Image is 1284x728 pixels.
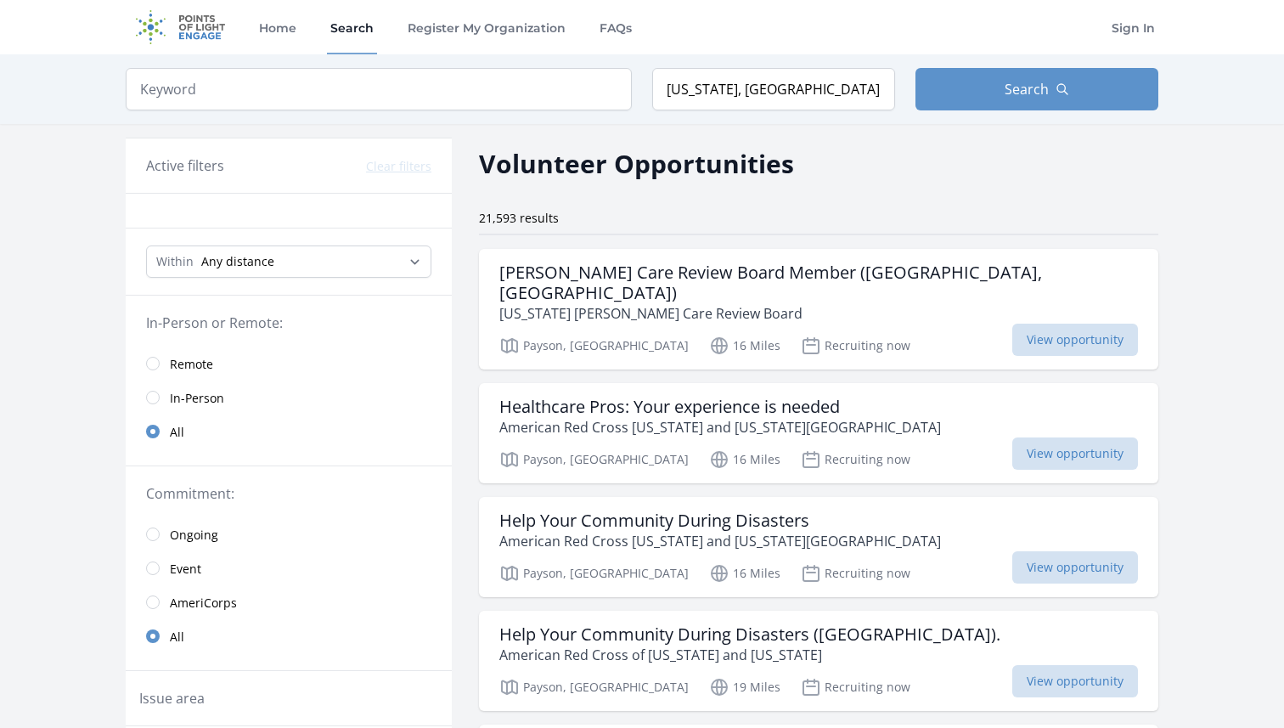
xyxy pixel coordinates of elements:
[709,563,780,584] p: 16 Miles
[709,449,780,470] p: 16 Miles
[479,249,1158,370] a: [PERSON_NAME] Care Review Board Member ([GEOGRAPHIC_DATA], [GEOGRAPHIC_DATA]) [US_STATE] [PERSON_...
[499,645,1000,665] p: American Red Cross of [US_STATE] and [US_STATE]
[709,677,780,697] p: 19 Miles
[499,397,941,417] h3: Healthcare Pros: Your experience is needed
[126,347,452,381] a: Remote
[499,624,1000,645] h3: Help Your Community During Disasters ([GEOGRAPHIC_DATA]).
[170,424,184,441] span: All
[801,449,910,470] p: Recruiting now
[1005,79,1049,99] span: Search
[499,303,1138,324] p: [US_STATE] [PERSON_NAME] Care Review Board
[126,551,452,585] a: Event
[499,262,1138,303] h3: [PERSON_NAME] Care Review Board Member ([GEOGRAPHIC_DATA], [GEOGRAPHIC_DATA])
[499,449,689,470] p: Payson, [GEOGRAPHIC_DATA]
[499,417,941,437] p: American Red Cross [US_STATE] and [US_STATE][GEOGRAPHIC_DATA]
[126,517,452,551] a: Ongoing
[366,158,431,175] button: Clear filters
[139,688,205,708] legend: Issue area
[126,381,452,415] a: In-Person
[499,677,689,697] p: Payson, [GEOGRAPHIC_DATA]
[499,531,941,551] p: American Red Cross [US_STATE] and [US_STATE][GEOGRAPHIC_DATA]
[1012,324,1138,356] span: View opportunity
[652,68,895,110] input: Location
[499,563,689,584] p: Payson, [GEOGRAPHIC_DATA]
[479,144,794,183] h2: Volunteer Opportunities
[146,483,431,504] legend: Commitment:
[146,245,431,278] select: Search Radius
[801,677,910,697] p: Recruiting now
[170,356,213,373] span: Remote
[479,210,559,226] span: 21,593 results
[479,383,1158,483] a: Healthcare Pros: Your experience is needed American Red Cross [US_STATE] and [US_STATE][GEOGRAPHI...
[1012,665,1138,697] span: View opportunity
[801,563,910,584] p: Recruiting now
[801,336,910,356] p: Recruiting now
[146,155,224,176] h3: Active filters
[709,336,780,356] p: 16 Miles
[499,336,689,356] p: Payson, [GEOGRAPHIC_DATA]
[126,415,452,449] a: All
[146,313,431,333] legend: In-Person or Remote:
[170,629,184,646] span: All
[479,611,1158,711] a: Help Your Community During Disasters ([GEOGRAPHIC_DATA]). American Red Cross of [US_STATE] and [U...
[170,527,218,544] span: Ongoing
[1012,551,1138,584] span: View opportunity
[126,68,632,110] input: Keyword
[126,619,452,653] a: All
[170,561,201,578] span: Event
[915,68,1158,110] button: Search
[1012,437,1138,470] span: View opportunity
[479,497,1158,597] a: Help Your Community During Disasters American Red Cross [US_STATE] and [US_STATE][GEOGRAPHIC_DATA...
[170,595,237,612] span: AmeriCorps
[170,390,224,407] span: In-Person
[499,511,941,531] h3: Help Your Community During Disasters
[126,585,452,619] a: AmeriCorps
